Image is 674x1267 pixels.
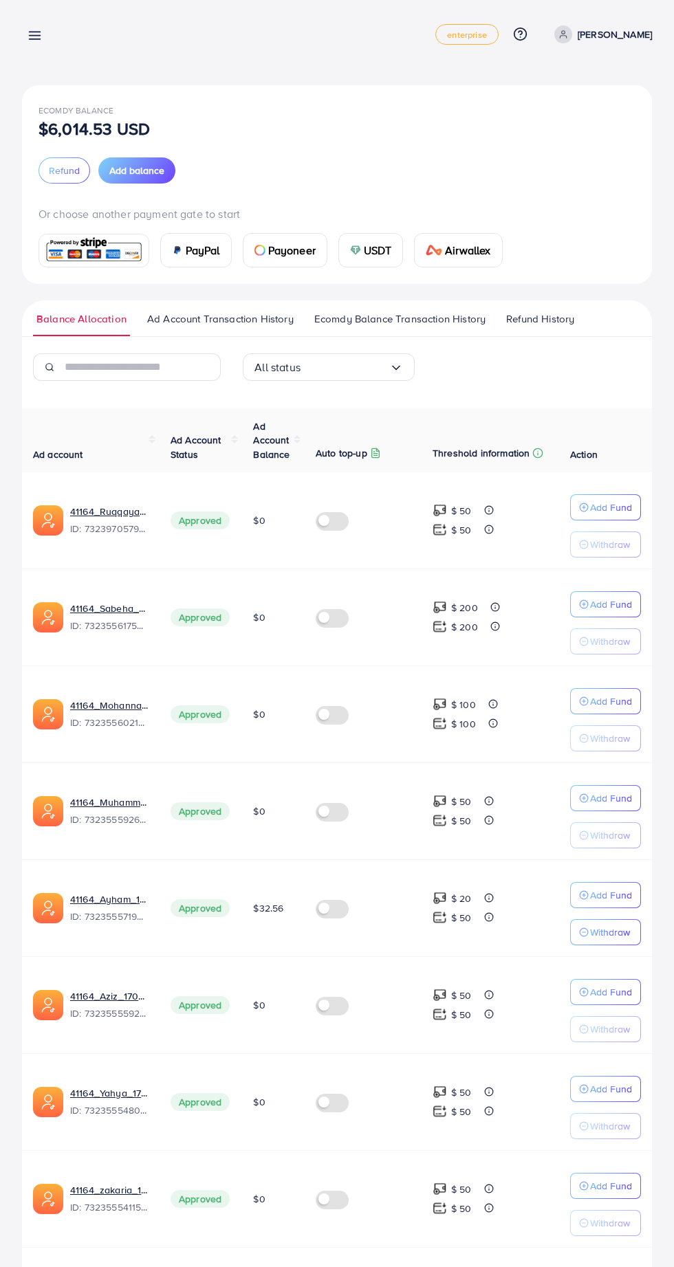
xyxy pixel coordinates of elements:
span: $0 [253,1095,265,1109]
div: <span class='underline'>41164_zakaria_1705148143739</span></br>7323555411506905089 [70,1183,149,1215]
img: ic-ads-acc.e4c84228.svg [33,893,63,923]
img: ic-ads-acc.e4c84228.svg [33,796,63,826]
span: Balance Allocation [36,311,127,327]
p: $ 50 [451,1084,472,1101]
p: $ 50 [451,813,472,829]
p: Withdraw [590,827,630,844]
p: Add Fund [590,499,632,516]
span: $0 [253,1192,265,1206]
p: $ 20 [451,890,472,907]
img: ic-ads-acc.e4c84228.svg [33,602,63,632]
span: ID: 7323556175553806337 [70,619,149,632]
button: Refund [39,157,90,184]
span: Ad account [33,448,83,461]
p: $ 50 [451,522,472,538]
div: Search for option [243,353,415,381]
span: PayPal [186,242,220,258]
img: top-up amount [433,910,447,925]
span: ID: 7323555926869524482 [70,813,149,826]
p: $ 50 [451,910,472,926]
div: <span class='underline'>41164_Aziz_1705148197086</span></br>7323555592713535489 [70,989,149,1021]
span: ID: 7323555480868044801 [70,1103,149,1117]
img: top-up amount [433,697,447,712]
a: card [39,234,149,267]
span: Refund History [506,311,574,327]
p: $ 200 [451,599,478,616]
p: [PERSON_NAME] [578,26,652,43]
p: Withdraw [590,924,630,940]
img: top-up amount [433,503,447,518]
span: $0 [253,610,265,624]
img: top-up amount [433,1201,447,1215]
button: Withdraw [570,1113,641,1139]
a: cardAirwallex [414,233,502,267]
button: Add Fund [570,591,641,617]
span: ID: 7323556021878652929 [70,716,149,729]
p: Withdraw [590,730,630,747]
img: top-up amount [433,1085,447,1099]
a: 41164_Muhammad_1705148256458 [70,795,149,809]
a: cardPayPal [160,233,232,267]
p: Withdraw [590,536,630,553]
p: Add Fund [590,1081,632,1097]
a: 41164_Yahya_1705148159601 [70,1086,149,1100]
img: top-up amount [433,1007,447,1022]
iframe: Chat [616,1205,664,1257]
img: ic-ads-acc.e4c84228.svg [33,699,63,729]
span: Airwallex [445,242,490,258]
span: $0 [253,707,265,721]
div: <span class='underline'>41164_Sabeha_1705148311892</span></br>7323556175553806337 [70,602,149,633]
span: USDT [364,242,392,258]
a: 41164_Ruqqayah_1705244819946 [70,505,149,518]
a: [PERSON_NAME] [549,25,652,43]
span: Payoneer [268,242,316,258]
span: Add balance [109,164,164,177]
button: Withdraw [570,531,641,558]
div: <span class='underline'>41164_Yahya_1705148159601</span></br>7323555480868044801 [70,1086,149,1118]
p: Add Fund [590,1178,632,1194]
p: Auto top-up [316,445,367,461]
p: $ 100 [451,696,476,713]
button: Add Fund [570,785,641,811]
p: $ 50 [451,1006,472,1023]
span: enterprise [447,30,487,39]
span: Ad Account Balance [253,419,290,461]
img: ic-ads-acc.e4c84228.svg [33,1087,63,1117]
span: Ad Account Status [171,433,221,461]
img: top-up amount [433,794,447,808]
button: Add Fund [570,688,641,714]
a: 41164_Sabeha_1705148311892 [70,602,149,615]
p: $ 200 [451,619,478,635]
div: <span class='underline'>41164_Mohannad_1705148274237</span></br>7323556021878652929 [70,698,149,730]
span: Approved [171,1190,230,1208]
img: top-up amount [433,1182,447,1196]
span: ID: 7323555411506905089 [70,1200,149,1214]
img: card [43,236,144,265]
img: card [426,245,442,256]
button: Withdraw [570,628,641,654]
img: card [254,245,265,256]
img: card [172,245,183,256]
a: 41164_Ayham_1705148212713 [70,892,149,906]
span: All status [254,357,301,378]
img: top-up amount [433,619,447,634]
img: ic-ads-acc.e4c84228.svg [33,1184,63,1214]
p: $ 50 [451,987,472,1004]
button: Withdraw [570,822,641,848]
p: Add Fund [590,887,632,903]
p: Threshold information [433,445,530,461]
img: ic-ads-acc.e4c84228.svg [33,505,63,536]
img: ic-ads-acc.e4c84228.svg [33,990,63,1020]
button: Add balance [98,157,175,184]
span: Approved [171,802,230,820]
span: Approved [171,705,230,723]
p: $6,014.53 USD [39,120,150,137]
p: $ 50 [451,503,472,519]
p: Withdraw [590,1021,630,1037]
span: ID: 7323555719578468354 [70,910,149,923]
div: <span class='underline'>41164_Ayham_1705148212713</span></br>7323555719578468354 [70,892,149,924]
span: ID: 7323555592713535489 [70,1006,149,1020]
a: 41164_zakaria_1705148143739 [70,1183,149,1197]
button: Withdraw [570,1210,641,1236]
span: Approved [171,899,230,917]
